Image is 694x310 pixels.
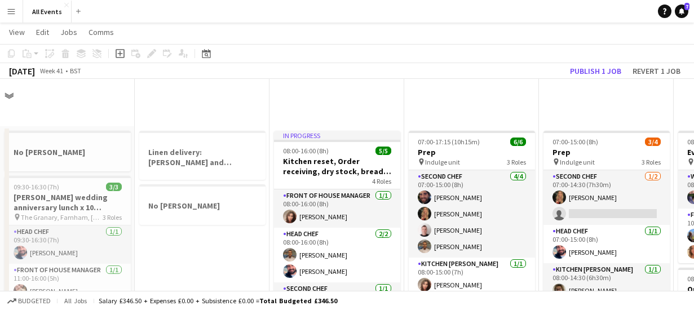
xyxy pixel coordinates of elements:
[628,64,685,78] button: Revert 1 job
[684,3,689,10] span: 7
[259,296,337,305] span: Total Budgeted £346.50
[642,158,661,166] span: 3 Roles
[139,184,266,225] app-job-card: No [PERSON_NAME]
[21,213,103,222] span: The Granary, Farnham, [GEOGRAPHIC_DATA], [GEOGRAPHIC_DATA]
[5,147,131,157] h3: No [PERSON_NAME]
[32,25,54,39] a: Edit
[283,147,329,155] span: 08:00-16:00 (8h)
[62,296,89,305] span: All jobs
[99,296,337,305] div: Salary £346.50 + Expenses £0.00 + Subsistence £0.00 =
[543,263,670,302] app-card-role: Kitchen [PERSON_NAME]1/108:00-14:30 (6h30m)[PERSON_NAME]
[552,138,598,146] span: 07:00-15:00 (8h)
[9,27,25,37] span: View
[543,225,670,263] app-card-role: Head Chef1/107:00-15:00 (8h)[PERSON_NAME]
[543,147,670,157] h3: Prep
[560,158,595,166] span: Indulge unit
[409,147,535,157] h3: Prep
[425,158,460,166] span: Indulge unit
[510,138,526,146] span: 6/6
[106,183,122,191] span: 3/3
[274,228,400,282] app-card-role: Head Chef2/208:00-16:00 (8h)[PERSON_NAME][PERSON_NAME]
[5,192,131,212] h3: [PERSON_NAME] wedding anniversary lunch x 10 [PERSON_NAME] ([PERSON_NAME]’s mother in law)
[543,131,670,298] app-job-card: 07:00-15:00 (8h)3/4Prep Indulge unit3 RolesSecond Chef1/207:00-14:30 (7h30m)[PERSON_NAME] Head Ch...
[139,201,266,211] h3: No [PERSON_NAME]
[70,67,81,75] div: BST
[274,156,400,176] h3: Kitchen reset, Order receiving, dry stock, bread and cake day
[9,65,35,77] div: [DATE]
[5,225,131,264] app-card-role: Head Chef1/109:30-16:30 (7h)[PERSON_NAME]
[274,131,400,298] app-job-card: In progress08:00-16:00 (8h)5/5Kitchen reset, Order receiving, dry stock, bread and cake day4 Role...
[6,295,52,307] button: Budgeted
[56,25,82,39] a: Jobs
[565,64,626,78] button: Publish 1 job
[409,131,535,298] app-job-card: 07:00-17:15 (10h15m)6/6Prep Indulge unit3 RolesSecond Chef4/407:00-15:00 (8h)[PERSON_NAME][PERSON...
[375,147,391,155] span: 5/5
[89,27,114,37] span: Comms
[139,147,266,167] h3: Linen delivery: [PERSON_NAME] and [PERSON_NAME] + Kitty and [PERSON_NAME] / collection: [PERSON_N...
[5,264,131,302] app-card-role: Front of House Manager1/111:00-16:00 (5h)[PERSON_NAME]
[372,177,391,185] span: 4 Roles
[274,131,400,140] div: In progress
[274,189,400,228] app-card-role: Front of House Manager1/108:00-16:00 (8h)[PERSON_NAME]
[103,213,122,222] span: 3 Roles
[14,183,59,191] span: 09:30-16:30 (7h)
[5,25,29,39] a: View
[418,138,480,146] span: 07:00-17:15 (10h15m)
[23,1,72,23] button: All Events
[139,131,266,180] app-job-card: Linen delivery: [PERSON_NAME] and [PERSON_NAME] + Kitty and [PERSON_NAME] / collection: [PERSON_N...
[543,170,670,225] app-card-role: Second Chef1/207:00-14:30 (7h30m)[PERSON_NAME]
[507,158,526,166] span: 3 Roles
[37,67,65,75] span: Week 41
[36,27,49,37] span: Edit
[84,25,118,39] a: Comms
[675,5,688,18] a: 7
[409,258,535,296] app-card-role: Kitchen [PERSON_NAME]1/108:00-15:00 (7h)[PERSON_NAME]
[645,138,661,146] span: 3/4
[5,131,131,171] app-job-card: No [PERSON_NAME]
[18,297,51,305] span: Budgeted
[60,27,77,37] span: Jobs
[409,170,535,258] app-card-role: Second Chef4/407:00-15:00 (8h)[PERSON_NAME][PERSON_NAME][PERSON_NAME][PERSON_NAME]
